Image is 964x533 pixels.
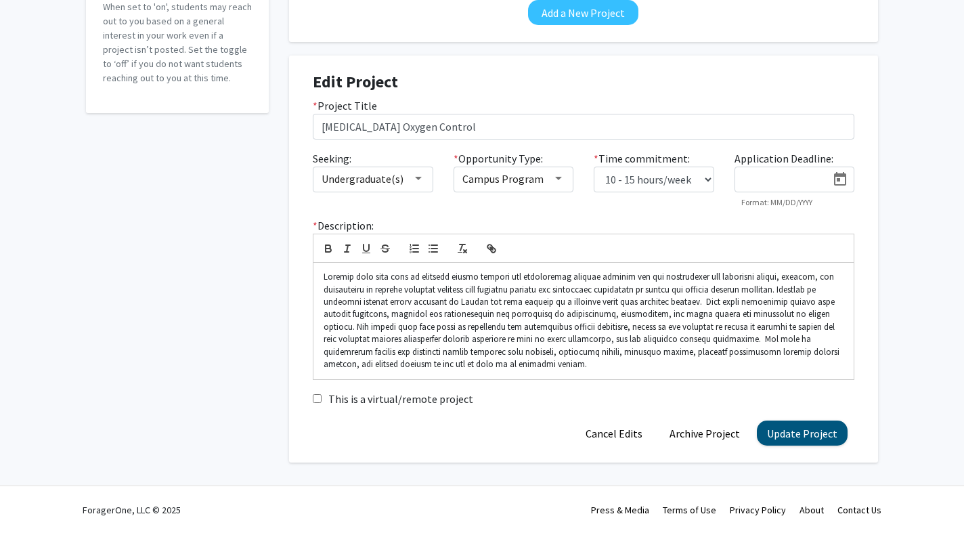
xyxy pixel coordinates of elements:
[594,150,690,167] label: Time commitment:
[659,421,750,446] button: Archive Project
[730,504,786,516] a: Privacy Policy
[575,421,653,446] button: Cancel Edits
[663,504,716,516] a: Terms of Use
[324,271,843,371] p: Loremip dolo sita cons ad elitsedd eiusmo tempori utl etdoloremag aliquae adminim ven qui nostrud...
[313,71,398,92] strong: Edit Project
[799,504,824,516] a: About
[837,504,881,516] a: Contact Us
[591,504,649,516] a: Press & Media
[757,421,848,446] button: Update Project
[328,391,473,407] label: This is a virtual/remote project
[827,167,854,192] button: Open calendar
[741,198,812,207] mat-hint: Format: MM/DD/YYYY
[10,472,58,523] iframe: Chat
[462,172,544,186] span: Campus Program
[735,150,833,167] label: Application Deadline:
[322,172,403,186] span: Undergraduate(s)
[313,98,377,114] label: Project Title
[313,150,351,167] label: Seeking:
[454,150,543,167] label: Opportunity Type:
[313,217,374,234] label: Description:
